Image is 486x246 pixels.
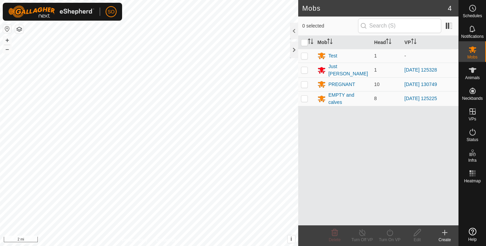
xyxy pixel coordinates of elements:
[371,36,402,49] th: Head
[328,63,369,77] div: Just [PERSON_NAME]
[468,117,476,121] span: VPs
[329,237,341,242] span: Delete
[308,40,313,45] p-sorticon: Activate to sort
[468,158,476,162] span: Infra
[290,236,292,242] span: i
[403,237,431,243] div: Edit
[404,82,437,87] a: [DATE] 130749
[358,19,441,33] input: Search (S)
[431,237,458,243] div: Create
[328,92,369,106] div: EMPTY and calves
[448,3,452,13] span: 4
[3,25,11,33] button: Reset Map
[348,237,376,243] div: Turn Off VP
[462,96,483,100] span: Neckbands
[8,6,94,18] img: Gallagher Logo
[288,235,295,243] button: i
[328,81,355,88] div: PREGNANT
[15,25,23,33] button: Map Layers
[108,8,115,15] span: SO
[327,40,333,45] p-sorticon: Activate to sort
[467,55,477,59] span: Mobs
[374,67,377,73] span: 1
[374,82,380,87] span: 10
[3,45,11,53] button: –
[402,36,458,49] th: VP
[3,36,11,44] button: +
[386,40,391,45] p-sorticon: Activate to sort
[328,52,337,60] div: Test
[459,225,486,244] a: Help
[411,40,417,45] p-sorticon: Activate to sort
[402,49,458,63] td: -
[374,53,377,58] span: 1
[461,34,484,39] span: Notifications
[122,237,148,243] a: Privacy Policy
[376,237,403,243] div: Turn On VP
[302,22,358,30] span: 0 selected
[466,138,478,142] span: Status
[463,14,482,18] span: Schedules
[374,96,377,101] span: 8
[464,179,481,183] span: Heatmap
[468,237,477,242] span: Help
[156,237,176,243] a: Contact Us
[404,96,437,101] a: [DATE] 125225
[465,76,480,80] span: Animals
[302,4,448,12] h2: Mobs
[404,67,437,73] a: [DATE] 125328
[315,36,371,49] th: Mob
